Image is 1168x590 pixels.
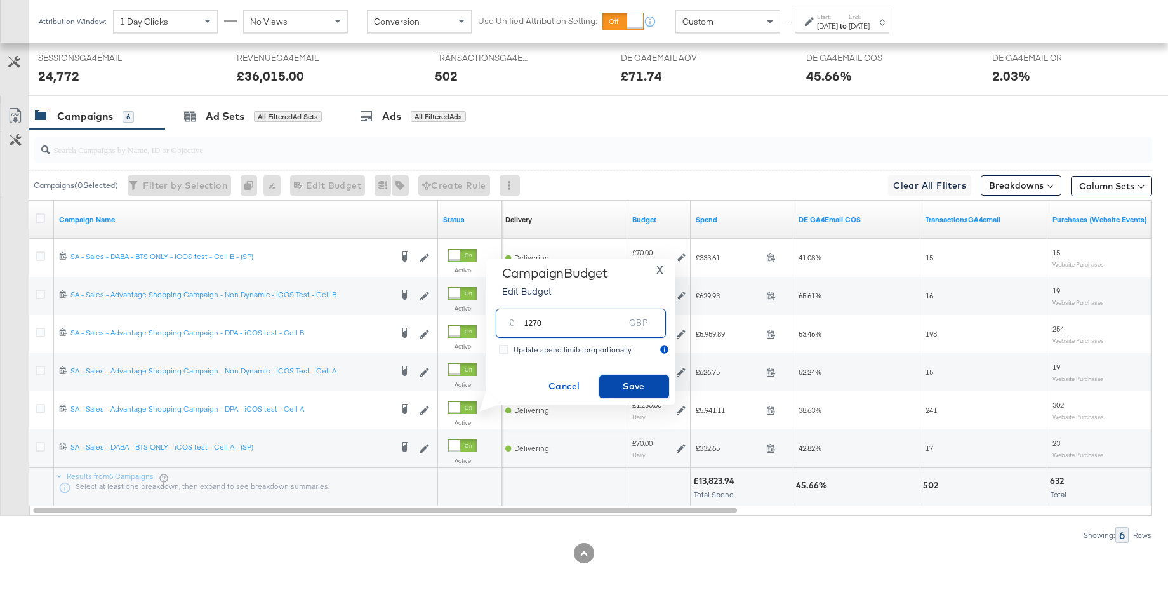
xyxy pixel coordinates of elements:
[893,178,966,194] span: Clear All Filters
[1052,400,1064,410] span: 302
[926,253,933,262] span: 15
[1051,490,1066,499] span: Total
[38,17,107,26] div: Attribution Window:
[1052,298,1104,306] sub: Website Purchases
[1052,324,1064,333] span: 254
[624,314,652,337] div: GBP
[621,67,662,85] div: £71.74
[70,328,391,338] div: SA - Sales - Advantage Shopping Campaign - DPA - iCOS test - Cell B
[682,16,713,27] span: Custom
[1050,475,1068,487] div: 632
[799,367,821,377] span: 52.24%
[696,253,761,262] span: £333.61
[926,367,933,377] span: 15
[888,175,971,196] button: Clear All Filters
[70,442,391,452] div: SA - Sales - DABA - BTS ONLY - iCOS test - Cell A - (SP)
[435,52,530,64] span: TRANSACTIONSGA4EMAIL
[926,443,933,453] span: 17
[992,67,1030,85] div: 2.03%
[382,109,401,124] div: Ads
[1115,527,1129,543] div: 6
[1052,337,1104,344] sub: Website Purchases
[443,215,496,225] a: Shows the current state of your Ad Campaign.
[838,21,849,30] strong: to
[70,404,391,417] a: SA - Sales - Advantage Shopping Campaign - DPA - iCOS test - Cell A
[57,109,113,124] div: Campaigns
[926,291,933,300] span: 16
[241,175,263,196] div: 0
[799,215,915,225] a: DE NET COS GA4Email
[250,16,288,27] span: No Views
[696,215,788,225] a: The total amount spent to date.
[1052,362,1060,372] span: 19
[799,253,821,262] span: 41.08%
[59,215,433,225] a: Your campaign name.
[502,265,608,281] div: Campaign Budget
[448,342,477,351] label: Active
[34,180,118,191] div: Campaigns ( 0 Selected)
[1052,286,1060,295] span: 19
[448,419,477,427] label: Active
[604,379,664,394] span: Save
[651,265,668,275] button: X
[926,329,937,339] span: 198
[1052,438,1060,448] span: 23
[448,266,477,274] label: Active
[696,443,761,453] span: £332.65
[448,380,477,389] label: Active
[696,367,761,377] span: £626.75
[505,215,532,225] div: Delivery
[70,290,391,300] div: SA - Sales - Advantage Shopping Campaign - Non Dynamic - iCOS Test - Cell B
[1052,413,1104,420] sub: Website Purchases
[632,451,646,459] sub: Daily
[514,443,549,453] span: Delivering
[50,132,1050,157] input: Search Campaigns by Name, ID or Objective
[70,442,391,455] a: SA - Sales - DABA - BTS ONLY - iCOS test - Cell A - (SP)
[799,443,821,453] span: 42.82%
[693,475,738,487] div: £13,823.94
[817,13,838,21] label: Start:
[849,13,870,21] label: End:
[374,16,420,27] span: Conversion
[694,490,734,499] span: Total Spend
[70,251,391,264] a: SA - Sales - DABA - BTS ONLY - iCOS test - Cell B - (SP)
[796,479,831,492] div: 45.66%
[806,52,901,64] span: DE GA4EMAIL COS
[923,479,942,492] div: 502
[448,304,477,312] label: Active
[632,248,653,258] div: £70.00
[992,52,1087,64] span: DE GA4EMAIL CR
[70,290,391,302] a: SA - Sales - Advantage Shopping Campaign - Non Dynamic - iCOS Test - Cell B
[237,67,304,85] div: £36,015.00
[206,109,244,124] div: Ad Sets
[632,438,653,448] div: £70.00
[1052,375,1104,382] sub: Website Purchases
[696,405,761,415] span: £5,941.11
[926,405,937,415] span: 241
[1083,531,1115,540] div: Showing:
[514,405,549,415] span: Delivering
[448,457,477,465] label: Active
[529,375,599,398] button: Cancel
[817,21,838,31] div: [DATE]
[799,329,821,339] span: 53.46%
[38,52,133,64] span: SESSIONSGA4EMAIL
[981,175,1061,196] button: Breakdowns
[1052,248,1060,257] span: 15
[656,261,663,279] span: X
[806,67,852,85] div: 45.66%
[504,314,519,337] div: £
[926,215,1042,225] a: Transactions - The total number of transactions
[502,285,608,297] p: Edit Budget
[799,405,821,415] span: 38.63%
[696,329,761,339] span: £5,959.89
[632,413,646,420] sub: Daily
[514,345,632,354] span: Update spend limits proportionally
[1052,451,1104,459] sub: Website Purchases
[70,366,391,376] div: SA - Sales - Advantage Shopping Campaign - Non Dynamic - iCOS Test - Cell A
[411,111,466,123] div: All Filtered Ads
[632,400,661,410] div: £1,230.00
[799,291,821,300] span: 65.61%
[1132,531,1152,540] div: Rows
[621,52,716,64] span: DE GA4EMAIL AOV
